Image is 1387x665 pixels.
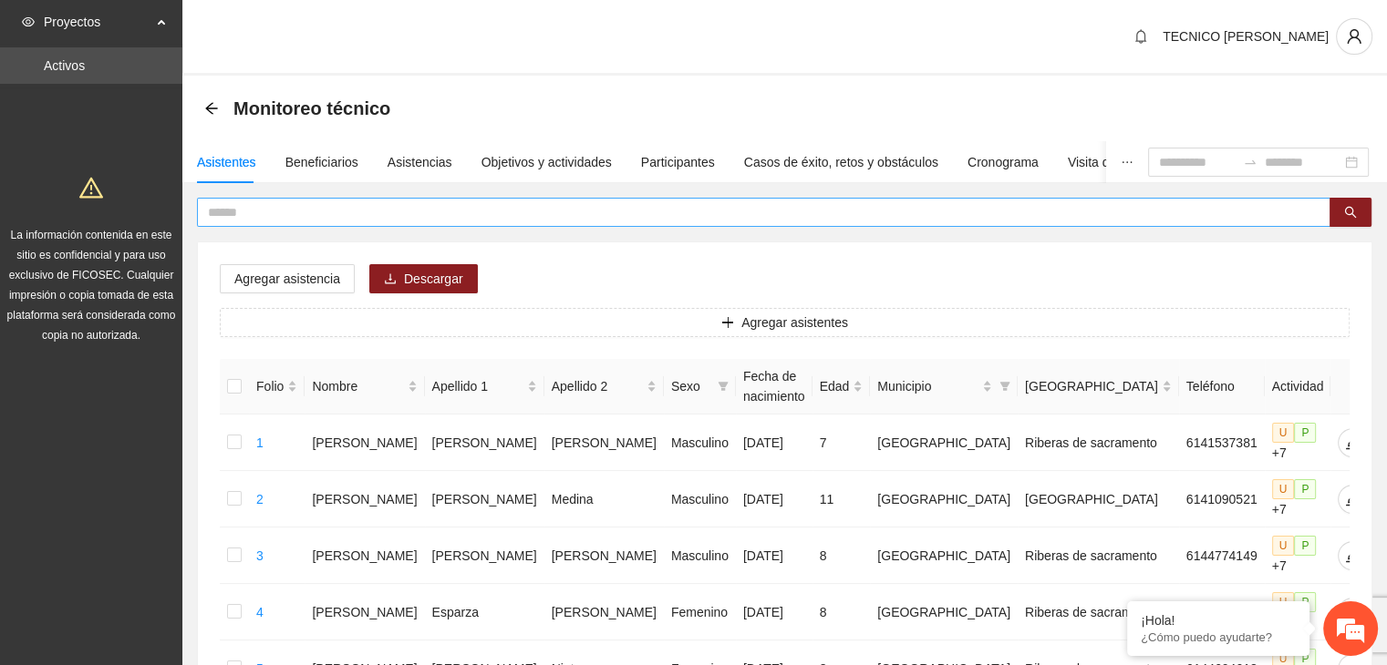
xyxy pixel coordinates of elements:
[714,373,732,400] span: filter
[1126,22,1155,51] button: bell
[999,381,1010,392] span: filter
[736,584,813,640] td: [DATE]
[813,414,871,471] td: 7
[404,269,463,289] span: Descargar
[736,414,813,471] td: [DATE]
[1106,141,1148,183] button: ellipsis
[870,527,1018,584] td: [GEOGRAPHIC_DATA]
[481,152,612,172] div: Objetivos y actividades
[197,152,256,172] div: Asistentes
[1336,18,1372,55] button: user
[968,152,1039,172] div: Cronograma
[249,359,305,414] th: Folio
[233,94,390,123] span: Monitoreo técnico
[870,471,1018,527] td: [GEOGRAPHIC_DATA]
[1272,423,1295,443] span: U
[256,548,264,563] a: 3
[1330,198,1371,227] button: search
[870,584,1018,640] td: [GEOGRAPHIC_DATA]
[718,381,729,392] span: filter
[1179,584,1265,640] td: 6568157402
[813,471,871,527] td: 11
[220,264,355,293] button: Agregar asistencia
[44,58,85,73] a: Activos
[671,376,710,396] span: Sexo
[432,376,523,396] span: Apellido 1
[305,527,424,584] td: [PERSON_NAME]
[9,459,347,523] textarea: Escriba su mensaje y pulse “Intro”
[736,527,813,584] td: [DATE]
[1272,479,1295,499] span: U
[664,414,736,471] td: Masculino
[1338,485,1367,514] button: edit
[79,176,103,199] span: warning
[1018,527,1179,584] td: Riberas de sacramento
[1338,541,1367,570] button: edit
[1141,630,1296,644] p: ¿Cómo puedo ayudarte?
[1025,376,1158,396] span: [GEOGRAPHIC_DATA]
[299,9,343,53] div: Minimizar ventana de chat en vivo
[425,414,544,471] td: [PERSON_NAME]
[256,376,284,396] span: Folio
[1127,29,1154,44] span: bell
[312,376,403,396] span: Nombre
[744,152,938,172] div: Casos de éxito, retos y obstáculos
[741,312,848,332] span: Agregar asistentes
[813,359,871,414] th: Edad
[820,376,850,396] span: Edad
[721,316,734,331] span: plus
[106,224,252,408] span: Estamos en línea.
[1272,592,1295,612] span: U
[1243,155,1258,169] span: to
[1243,155,1258,169] span: swap-right
[1339,548,1366,563] span: edit
[7,229,176,342] span: La información contenida en este sitio es confidencial y para uso exclusivo de FICOSEC. Cualquier...
[1179,527,1265,584] td: 6144774149
[1294,536,1316,556] span: P
[1344,206,1357,220] span: search
[305,414,424,471] td: [PERSON_NAME]
[95,93,306,117] div: Chatee con nosotros ahora
[996,373,1014,400] span: filter
[305,584,424,640] td: [PERSON_NAME]
[1018,359,1179,414] th: Colonia
[1339,492,1366,506] span: edit
[870,414,1018,471] td: [GEOGRAPHIC_DATA]
[664,527,736,584] td: Masculino
[1141,613,1296,628] div: ¡Hola!
[1121,156,1133,169] span: ellipsis
[813,527,871,584] td: 8
[285,152,358,172] div: Beneficiarios
[256,605,264,619] a: 4
[425,359,544,414] th: Apellido 1
[736,359,813,414] th: Fecha de nacimiento
[384,272,397,287] span: download
[1163,29,1329,44] span: TECNICO [PERSON_NAME]
[1265,527,1331,584] td: +7
[1265,359,1331,414] th: Actividad
[664,584,736,640] td: Femenino
[736,471,813,527] td: [DATE]
[1179,414,1265,471] td: 6141537381
[552,376,643,396] span: Apellido 2
[1339,435,1366,450] span: edit
[641,152,715,172] div: Participantes
[1179,471,1265,527] td: 6141090521
[1179,359,1265,414] th: Teléfono
[425,584,544,640] td: Esparza
[1272,536,1295,556] span: U
[256,492,264,506] a: 2
[544,359,664,414] th: Apellido 2
[1337,28,1371,45] span: user
[204,101,219,116] span: arrow-left
[1018,471,1179,527] td: [GEOGRAPHIC_DATA]
[220,308,1350,337] button: plusAgregar asistentes
[1018,584,1179,640] td: Riberas de sacramento
[1294,592,1316,612] span: P
[388,152,452,172] div: Asistencias
[425,471,544,527] td: [PERSON_NAME]
[305,359,424,414] th: Nombre
[1265,471,1331,527] td: +7
[664,471,736,527] td: Masculino
[1265,584,1331,640] td: +7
